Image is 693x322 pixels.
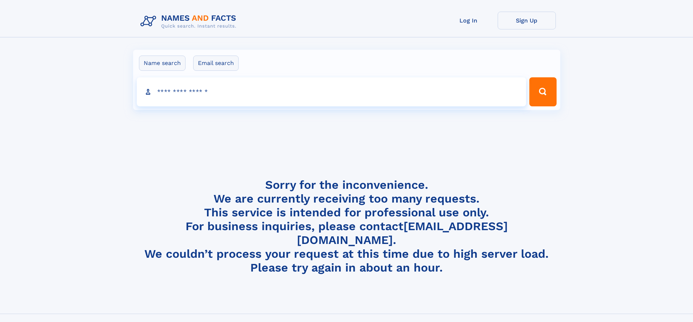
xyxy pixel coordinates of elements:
[529,77,556,106] button: Search Button
[139,56,186,71] label: Name search
[138,178,556,275] h4: Sorry for the inconvenience. We are currently receiving too many requests. This service is intend...
[193,56,239,71] label: Email search
[138,12,242,31] img: Logo Names and Facts
[137,77,526,106] input: search input
[297,219,508,247] a: [EMAIL_ADDRESS][DOMAIN_NAME]
[439,12,498,29] a: Log In
[498,12,556,29] a: Sign Up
